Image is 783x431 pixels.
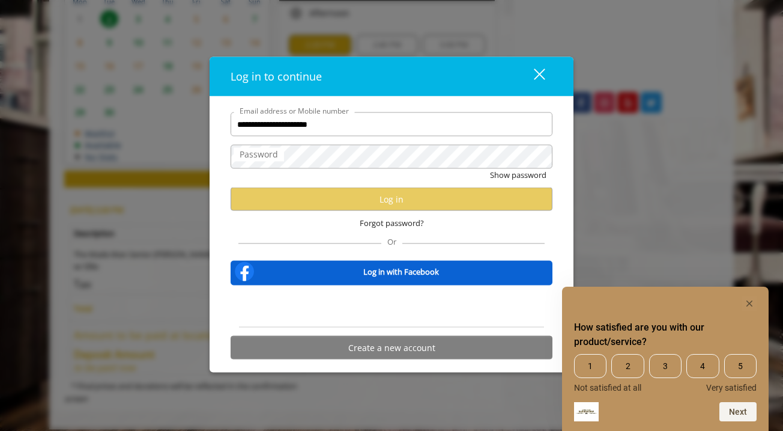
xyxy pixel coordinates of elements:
button: Next question [719,402,757,421]
button: Create a new account [231,336,552,359]
span: 1 [574,354,606,378]
span: Log in to continue [231,69,322,84]
input: Password [231,145,552,169]
div: How satisfied are you with our product/service? Select an option from 1 to 5, with 1 being Not sa... [574,354,757,393]
div: Sign in with Google. Opens in new tab [336,293,447,320]
iframe: Sign in with Google Button [330,293,453,320]
div: close dialog [520,67,544,85]
span: Or [381,236,402,247]
img: facebook-logo [232,260,256,284]
span: 5 [724,354,757,378]
span: Not satisfied at all [574,383,641,393]
button: Log in [231,188,552,211]
span: 2 [611,354,644,378]
label: Password [234,148,284,161]
input: Email address or Mobile number [231,112,552,136]
span: 4 [686,354,719,378]
h2: How satisfied are you with our product/service? Select an option from 1 to 5, with 1 being Not sa... [574,320,757,349]
label: Email address or Mobile number [234,105,355,117]
div: How satisfied are you with our product/service? Select an option from 1 to 5, with 1 being Not sa... [574,296,757,421]
span: 3 [649,354,682,378]
span: Forgot password? [360,217,424,230]
button: close dialog [512,64,552,89]
b: Log in with Facebook [363,265,439,278]
span: Very satisfied [706,383,757,393]
button: Hide survey [742,296,757,311]
button: Show password [490,169,546,182]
